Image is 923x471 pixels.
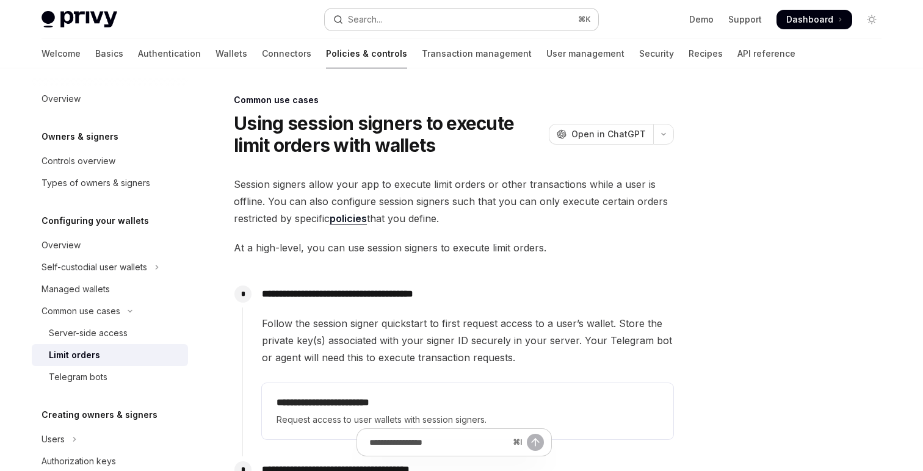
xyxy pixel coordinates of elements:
[42,260,147,275] div: Self-custodial user wallets
[330,212,367,225] a: policies
[95,39,123,68] a: Basics
[786,13,833,26] span: Dashboard
[32,322,188,344] a: Server-side access
[527,434,544,451] button: Send message
[42,282,110,297] div: Managed wallets
[42,11,117,28] img: light logo
[49,370,107,384] div: Telegram bots
[32,428,188,450] button: Toggle Users section
[262,315,673,366] span: Follow the session signer quickstart to first request access to a user’s wallet. Store the privat...
[32,300,188,322] button: Toggle Common use cases section
[862,10,881,29] button: Toggle dark mode
[776,10,852,29] a: Dashboard
[422,39,532,68] a: Transaction management
[277,412,659,427] span: Request access to user wallets with session signers.
[689,13,714,26] a: Demo
[42,176,150,190] div: Types of owners & signers
[32,344,188,366] a: Limit orders
[42,39,81,68] a: Welcome
[234,176,674,227] span: Session signers allow your app to execute limit orders or other transactions while a user is offl...
[348,12,382,27] div: Search...
[42,304,120,318] div: Common use cases
[42,214,149,228] h5: Configuring your wallets
[549,124,653,145] button: Open in ChatGPT
[234,94,674,106] div: Common use cases
[689,39,723,68] a: Recipes
[42,432,65,447] div: Users
[262,39,311,68] a: Connectors
[369,429,508,456] input: Ask a question...
[326,39,407,68] a: Policies & controls
[639,39,674,68] a: Security
[42,92,81,106] div: Overview
[42,154,115,168] div: Controls overview
[215,39,247,68] a: Wallets
[32,234,188,256] a: Overview
[234,112,544,156] h1: Using session signers to execute limit orders with wallets
[32,172,188,194] a: Types of owners & signers
[234,239,674,256] span: At a high-level, you can use session signers to execute limit orders.
[42,408,157,422] h5: Creating owners & signers
[571,128,646,140] span: Open in ChatGPT
[49,348,100,362] div: Limit orders
[737,39,795,68] a: API reference
[32,366,188,388] a: Telegram bots
[325,9,598,31] button: Open search
[49,326,128,340] div: Server-side access
[42,454,116,469] div: Authorization keys
[32,88,188,110] a: Overview
[42,238,81,253] div: Overview
[42,129,118,144] h5: Owners & signers
[728,13,762,26] a: Support
[32,150,188,172] a: Controls overview
[32,278,188,300] a: Managed wallets
[32,256,188,278] button: Toggle Self-custodial user wallets section
[578,15,591,24] span: ⌘ K
[138,39,201,68] a: Authentication
[546,39,624,68] a: User management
